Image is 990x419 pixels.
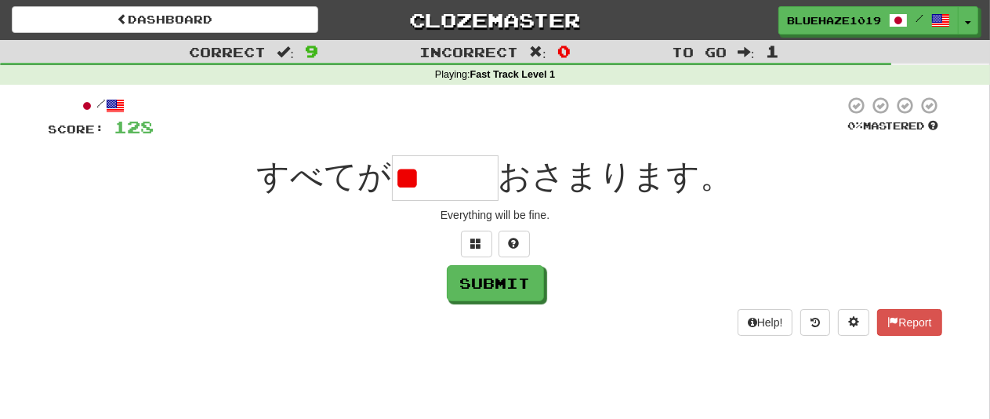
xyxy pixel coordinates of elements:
span: 9 [305,42,318,60]
button: Round history (alt+y) [800,309,830,336]
span: : [529,46,546,59]
span: Incorrect [419,44,518,60]
span: To go [672,44,727,60]
span: 128 [114,117,154,137]
span: 1 [766,42,779,60]
div: Everything will be fine. [49,207,942,223]
a: Dashboard [12,6,318,33]
span: おさまります。 [499,158,734,195]
a: Clozemaster [342,6,648,34]
span: : [277,46,294,59]
span: Correct [189,44,266,60]
span: Score: [49,122,105,136]
button: Submit [447,265,544,301]
div: Mastered [845,119,942,133]
span: 0 % [848,119,864,132]
span: : [738,46,755,59]
span: BlueHaze1019 [787,13,881,27]
strong: Fast Track Level 1 [470,69,556,80]
button: Help! [738,309,793,336]
a: BlueHaze1019 / [778,6,959,35]
span: すべてが [257,158,392,195]
span: / [916,13,923,24]
button: Single letter hint - you only get 1 per sentence and score half the points! alt+h [499,231,530,257]
button: Switch sentence to multiple choice alt+p [461,231,492,257]
div: / [49,96,154,115]
button: Report [877,309,941,336]
span: 0 [557,42,571,60]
